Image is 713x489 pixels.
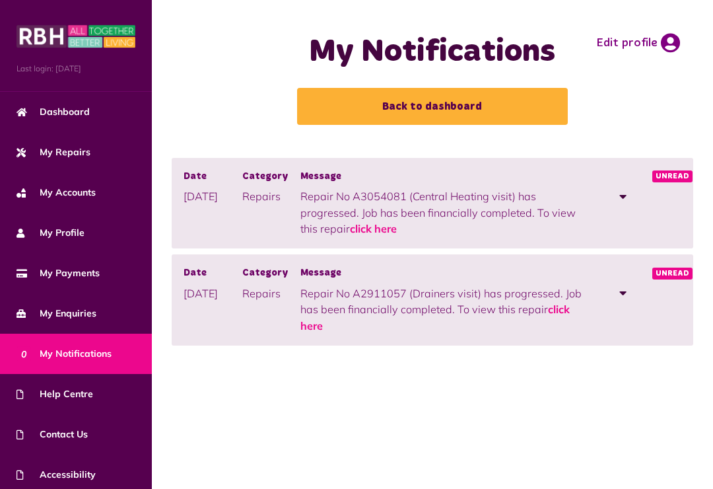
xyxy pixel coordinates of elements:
a: Back to dashboard [297,88,568,125]
span: Message [300,170,594,184]
span: Accessibility [17,468,96,482]
span: My Repairs [17,145,90,159]
span: My Notifications [17,347,112,361]
span: Category [242,170,301,184]
span: My Payments [17,266,100,280]
span: Last login: [DATE] [17,63,135,75]
span: My Profile [17,226,85,240]
p: Repairs [242,188,301,204]
span: Unread [652,170,693,182]
a: Edit profile [596,33,680,53]
span: Dashboard [17,105,90,119]
img: MyRBH [17,23,135,50]
p: [DATE] [184,285,242,301]
a: click here [300,303,570,332]
span: Date [184,170,242,184]
span: Unread [652,268,693,280]
span: My Enquiries [17,307,96,320]
p: Repair No A2911057 (Drainers visit) has progressed. Job has been financially completed. To view t... [300,285,594,334]
h1: My Notifications [216,33,648,71]
span: Date [184,266,242,281]
span: Help Centre [17,387,93,401]
span: Category [242,266,301,281]
p: Repairs [242,285,301,301]
span: 0 [17,346,31,361]
span: My Accounts [17,186,96,200]
span: Contact Us [17,428,88,441]
p: Repair No A3054081 (Central Heating visit) has progressed. Job has been financially completed. To... [300,188,594,237]
p: [DATE] [184,188,242,204]
a: click here [350,222,397,235]
span: Message [300,266,594,281]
